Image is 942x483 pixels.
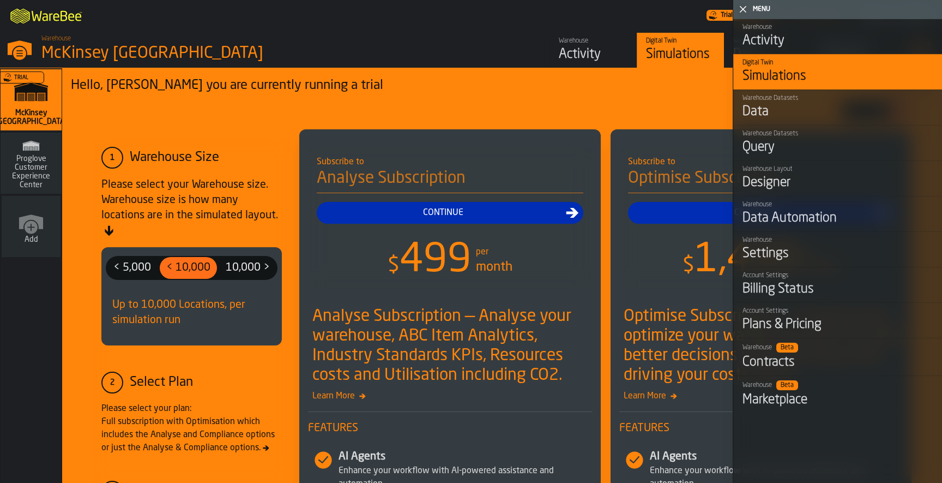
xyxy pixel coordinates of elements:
button: button-Continue [317,202,583,224]
div: AI Agents [650,449,903,464]
span: 499 [400,241,472,281]
div: Hello, [PERSON_NAME] you are currently running a trial [71,77,881,94]
span: Learn More [619,390,903,403]
div: thumb [160,257,217,279]
div: AI Agents [339,449,592,464]
span: 1,499 [695,241,799,281]
div: Optimise Subscription — Continuously optimize your warehouse with AI, make better decisions with ... [624,307,903,385]
div: Digital Twin [646,37,715,45]
a: link-to-/wh/i/ad8a128b-0962-41b6-b9c5-f48cc7973f93/simulations [1,133,62,196]
div: thumb [219,257,276,279]
div: Analyse Subscription — Analyse your warehouse, ABC Item Analytics, Industry Standards KPIs, Resou... [312,307,592,385]
span: Trial [721,11,733,19]
h4: Optimise Subscription [628,169,895,193]
a: link-to-/wh/i/71831578-dae4-4e28-8b4f-d42a496a0f54/pricing/ [706,10,771,21]
span: Add [25,235,38,244]
div: 1 [101,147,123,169]
label: button-switch-multi-10,000 > [218,256,277,280]
div: Subscribe to [628,156,895,169]
div: 2 [101,372,123,393]
div: Simulations [646,46,715,63]
div: per [476,246,488,259]
div: Select Plan [130,374,193,391]
div: Subscribe to [317,156,583,169]
span: Warehouse [41,35,71,43]
div: Warehouse [559,37,628,45]
div: Menu Subscription [706,10,771,21]
div: month [476,259,512,276]
label: button-switch-multi-< 5,000 [106,256,159,280]
a: link-to-/wh/i/71831578-dae4-4e28-8b4f-d42a496a0f54/data [724,33,811,68]
div: Continue [321,206,566,219]
div: Up to 10,000 Locations, per simulation run [106,289,277,337]
label: button-switch-multi-< 10,000 [159,256,218,280]
span: $ [683,255,695,277]
a: link-to-/wh/i/71831578-dae4-4e28-8b4f-d42a496a0f54/simulations [1,69,62,133]
span: Learn More [308,390,592,403]
span: Features [308,421,592,436]
a: link-to-/wh/i/71831578-dae4-4e28-8b4f-d42a496a0f54/simulations [637,33,724,68]
span: Trial [14,75,28,81]
div: Please select your Warehouse size. Warehouse size is how many locations are in the simulated layout. [101,177,282,238]
div: Activity [559,46,628,63]
span: $ [388,255,400,277]
div: Continue [632,206,877,219]
a: link-to-/wh/i/71831578-dae4-4e28-8b4f-d42a496a0f54/feed/ [549,33,637,68]
div: McKinsey [GEOGRAPHIC_DATA] [41,44,336,63]
span: < 5,000 [109,259,155,277]
a: link-to-/wh/new [2,196,61,259]
span: Proglove Customer Experience Center [5,154,57,189]
span: 10,000 > [221,259,274,277]
span: < 10,000 [162,259,215,277]
h4: Analyse Subscription [317,169,583,193]
div: thumb [107,257,158,279]
button: button-Continue [628,202,895,224]
span: Features [619,421,903,436]
div: Warehouse Size [130,149,219,166]
div: Please select your plan: Full subscription with Optimisation which includes the Analyse and Compl... [101,402,282,455]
